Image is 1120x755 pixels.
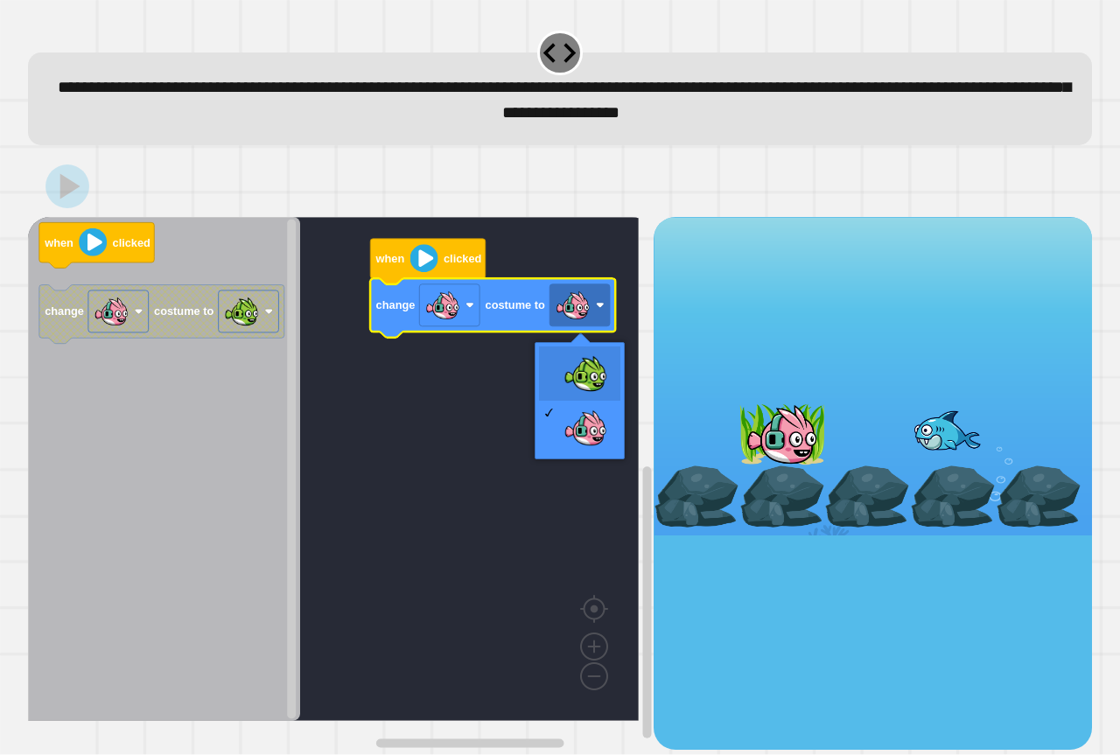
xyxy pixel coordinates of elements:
[376,299,416,312] text: change
[444,253,481,266] text: clicked
[45,305,84,318] text: change
[154,305,213,318] text: costume to
[44,236,73,249] text: when
[113,236,150,249] text: clicked
[486,299,545,312] text: costume to
[563,406,607,450] img: PinkFish
[375,253,405,266] text: when
[563,352,607,395] img: GreenFish
[28,217,654,749] div: Blockly Workspace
